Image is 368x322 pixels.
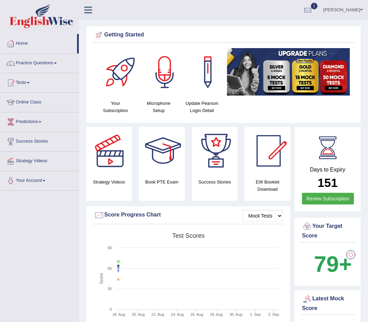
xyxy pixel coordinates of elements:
[108,287,112,291] text: 30
[302,294,353,312] div: Latest Mock Score
[268,312,279,317] tspan: 3. Sep
[210,312,223,317] tspan: 28. Aug
[171,312,184,317] tspan: 24. Aug
[0,54,79,71] a: Practice Questions
[302,193,354,204] a: Renew Subscription
[86,178,132,186] h4: Strategy Videos
[139,178,185,186] h4: Book PTE Exam
[192,178,238,186] h4: Success Stories
[112,312,125,317] tspan: 18. Aug
[0,152,79,169] a: Strategy Videos
[191,312,203,317] tspan: 26. Aug
[97,100,134,114] h4: Your Subscription
[172,232,205,239] tspan: Test scores
[245,178,291,193] h4: EW Booklet Download
[132,312,144,317] tspan: 20. Aug
[0,112,79,130] a: Predictions
[141,100,177,114] h4: Microphone Setup
[0,132,79,149] a: Success Stories
[110,307,112,311] text: 0
[0,93,79,110] a: Online Class
[94,30,353,40] div: Getting Started
[108,246,112,250] text: 90
[302,221,353,240] div: Your Target Score
[250,312,261,317] tspan: 1. Sep
[0,171,79,188] a: Your Account
[184,100,220,114] h4: Update Pearson Login Detail
[229,312,242,317] tspan: 30. Aug
[311,3,318,9] span: 1
[99,273,104,284] tspan: Score
[317,176,337,189] b: 151
[302,167,353,173] h4: Days to Expiry
[108,266,112,270] text: 60
[151,312,164,317] tspan: 22. Aug
[314,252,352,277] b: 79+
[0,34,77,51] a: Home
[0,73,79,90] a: Tests
[94,210,283,220] div: Score Progress Chart
[227,48,350,96] img: small5.jpg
